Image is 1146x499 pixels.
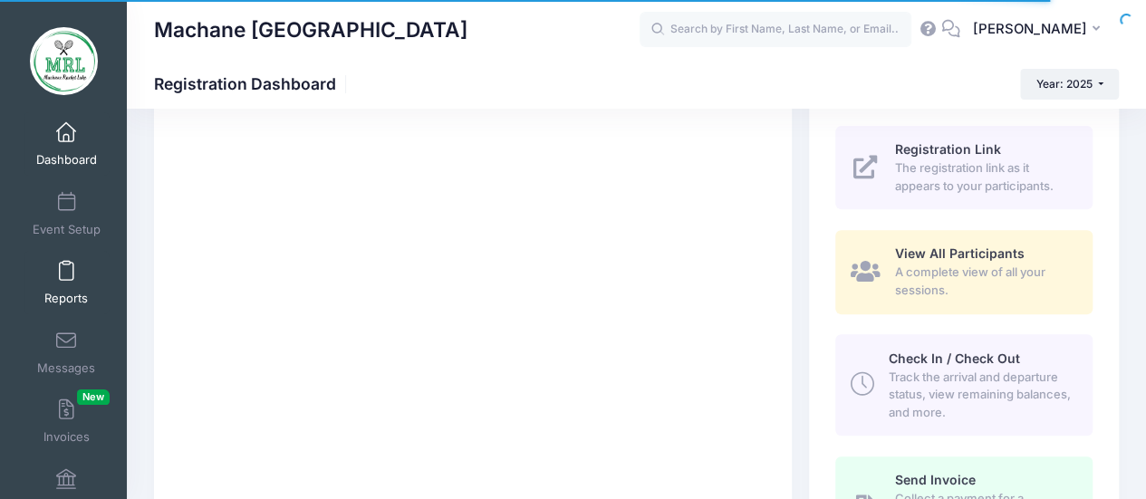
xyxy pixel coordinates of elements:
[24,389,110,453] a: InvoicesNew
[835,230,1093,313] a: View All Participants A complete view of all your sessions.
[894,141,1000,157] span: Registration Link
[24,251,110,314] a: Reports
[835,334,1093,436] a: Check In / Check Out Track the arrival and departure status, view remaining balances, and more.
[894,245,1024,261] span: View All Participants
[33,222,101,237] span: Event Setup
[889,369,1072,422] span: Track the arrival and departure status, view remaining balances, and more.
[835,126,1093,209] a: Registration Link The registration link as it appears to your participants.
[960,9,1119,51] button: [PERSON_NAME]
[24,182,110,245] a: Event Setup
[24,321,110,384] a: Messages
[77,389,110,405] span: New
[43,430,90,446] span: Invoices
[30,27,98,95] img: Machane Racket Lake
[894,472,975,487] span: Send Invoice
[154,74,352,93] h1: Registration Dashboard
[37,360,95,376] span: Messages
[1020,69,1119,100] button: Year: 2025
[154,9,467,51] h1: Machane [GEOGRAPHIC_DATA]
[889,350,1020,366] span: Check In / Check Out
[1036,77,1093,91] span: Year: 2025
[894,264,1072,299] span: A complete view of all your sessions.
[640,12,911,48] input: Search by First Name, Last Name, or Email...
[36,153,97,168] span: Dashboard
[44,292,88,307] span: Reports
[972,19,1086,39] span: [PERSON_NAME]
[24,112,110,176] a: Dashboard
[894,159,1072,195] span: The registration link as it appears to your participants.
